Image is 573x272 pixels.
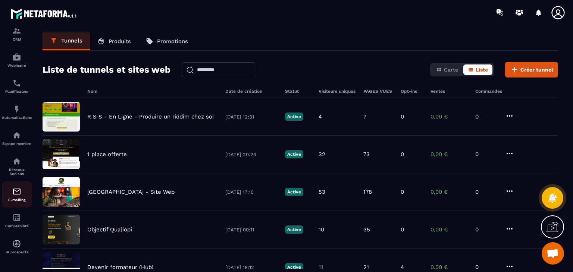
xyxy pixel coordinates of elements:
[520,66,553,73] span: Créer tunnel
[2,142,32,146] p: Espace membre
[2,37,32,41] p: CRM
[225,189,278,195] p: [DATE] 17:10
[87,113,214,120] p: R S S - En Ligne - Produire un riddim chez soi
[87,189,175,195] p: [GEOGRAPHIC_DATA] - Site Web
[319,264,323,271] p: 11
[2,47,32,73] a: automationsautomationsWebinaire
[138,32,195,50] a: Promotions
[12,105,21,114] img: automations
[2,208,32,234] a: accountantaccountantComptabilité
[430,189,468,195] p: 0,00 €
[475,89,502,94] h6: Commandes
[430,226,468,233] p: 0,00 €
[401,113,404,120] p: 0
[432,64,463,75] button: Carte
[2,89,32,94] p: Planificateur
[2,116,32,120] p: Automatisations
[475,189,498,195] p: 0
[363,113,366,120] p: 7
[505,62,558,78] button: Créer tunnel
[225,114,278,120] p: [DATE] 12:31
[2,168,32,176] p: Réseaux Sociaux
[43,62,170,77] h2: Liste de tunnels et sites web
[87,226,132,233] p: Objectif Qualiopi
[285,89,311,94] h6: Statut
[476,67,488,73] span: Liste
[12,239,21,248] img: automations
[319,113,322,120] p: 4
[319,189,325,195] p: 53
[363,89,393,94] h6: PAGES VUES
[2,250,32,254] p: IA prospects
[90,32,138,50] a: Produits
[363,264,369,271] p: 21
[87,264,153,271] p: Devenir formateur (Hub)
[87,89,218,94] h6: Nom
[285,188,303,196] p: Active
[2,21,32,47] a: formationformationCRM
[12,53,21,61] img: automations
[12,157,21,166] img: social-network
[401,264,404,271] p: 4
[285,150,303,158] p: Active
[319,89,356,94] h6: Visiteurs uniques
[401,89,423,94] h6: Opt-ins
[43,32,90,50] a: Tunnels
[225,152,278,157] p: [DATE] 20:24
[10,7,78,20] img: logo
[12,79,21,88] img: scheduler
[430,264,468,271] p: 0,00 €
[61,37,82,44] p: Tunnels
[475,113,498,120] p: 0
[475,151,498,158] p: 0
[225,227,278,233] p: [DATE] 00:11
[109,38,131,45] p: Produits
[363,226,370,233] p: 35
[43,215,80,244] img: image
[2,224,32,228] p: Comptabilité
[430,151,468,158] p: 0,00 €
[363,151,370,158] p: 73
[319,226,324,233] p: 10
[2,181,32,208] a: emailemailE-mailing
[475,264,498,271] p: 0
[430,89,468,94] h6: Ventes
[12,26,21,35] img: formation
[157,38,188,45] p: Promotions
[87,151,127,158] p: 1 place offerte
[285,225,303,234] p: Active
[43,102,80,132] img: image
[2,151,32,181] a: social-networksocial-networkRéseaux Sociaux
[401,226,404,233] p: 0
[444,67,458,73] span: Carte
[475,226,498,233] p: 0
[225,265,278,270] p: [DATE] 18:12
[2,99,32,125] a: automationsautomationsAutomatisations
[401,189,404,195] p: 0
[401,151,404,158] p: 0
[12,131,21,140] img: automations
[319,151,325,158] p: 32
[285,113,303,121] p: Active
[363,189,372,195] p: 178
[2,198,32,202] p: E-mailing
[43,139,80,169] img: image
[2,73,32,99] a: schedulerschedulerPlanificateur
[225,89,278,94] h6: Date de création
[2,63,32,67] p: Webinaire
[12,213,21,222] img: accountant
[285,263,303,271] p: Active
[43,177,80,207] img: image
[430,113,468,120] p: 0,00 €
[542,242,564,265] div: Ouvrir le chat
[2,125,32,151] a: automationsautomationsEspace membre
[12,187,21,196] img: email
[463,64,492,75] button: Liste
